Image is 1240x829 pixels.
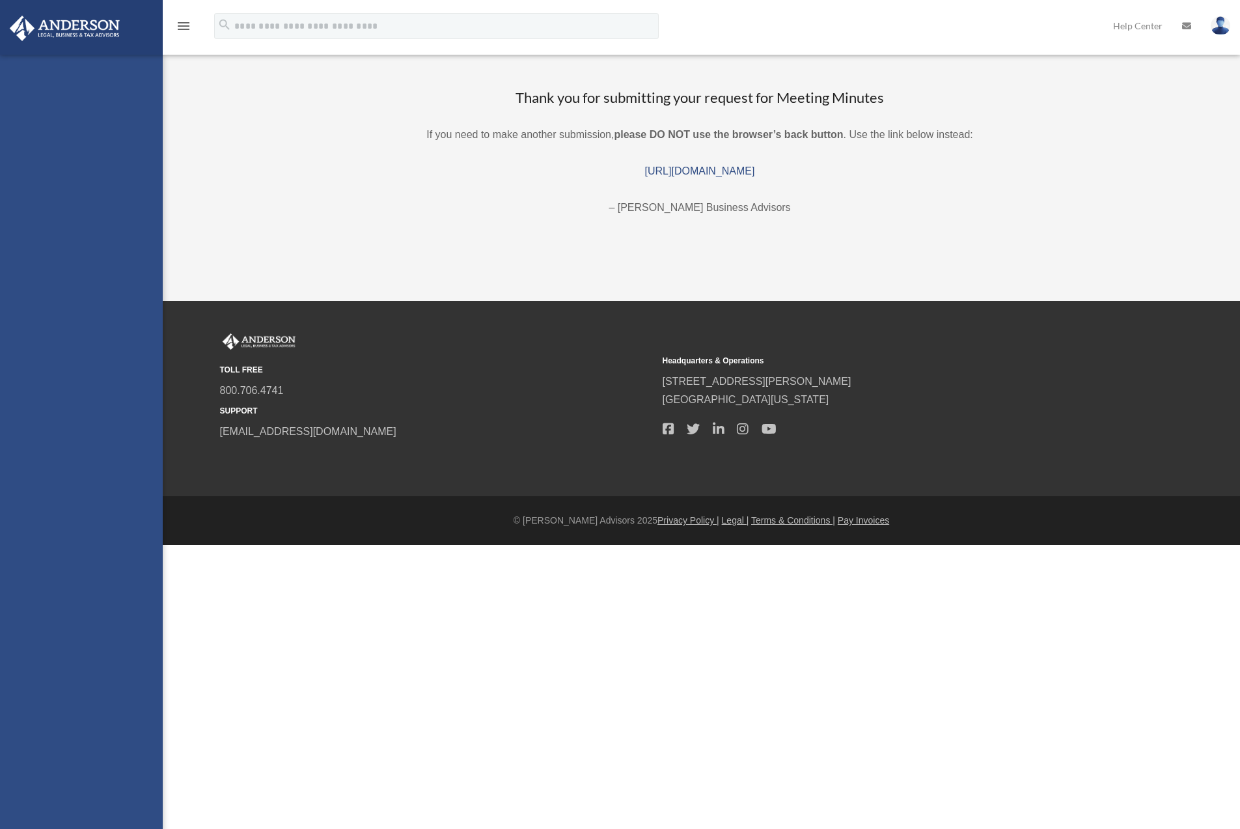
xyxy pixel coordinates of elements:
[838,515,889,526] a: Pay Invoices
[176,23,191,34] a: menu
[722,515,749,526] a: Legal |
[220,404,654,418] small: SUPPORT
[214,126,1187,144] p: If you need to make another submission, . Use the link below instead:
[217,18,232,32] i: search
[220,385,284,396] a: 800.706.4741
[6,16,124,41] img: Anderson Advisors Platinum Portal
[663,376,851,387] a: [STREET_ADDRESS][PERSON_NAME]
[220,426,396,437] a: [EMAIL_ADDRESS][DOMAIN_NAME]
[220,363,654,377] small: TOLL FREE
[663,354,1096,368] small: Headquarters & Operations
[1211,16,1230,35] img: User Pic
[214,199,1187,217] p: – [PERSON_NAME] Business Advisors
[663,394,829,405] a: [GEOGRAPHIC_DATA][US_STATE]
[176,18,191,34] i: menu
[751,515,835,526] a: Terms & Conditions |
[220,333,298,350] img: Anderson Advisors Platinum Portal
[614,129,843,140] b: please DO NOT use the browser’s back button
[657,515,719,526] a: Privacy Policy |
[214,88,1187,108] h3: Thank you for submitting your request for Meeting Minutes
[645,165,755,176] a: [URL][DOMAIN_NAME]
[163,513,1240,529] div: © [PERSON_NAME] Advisors 2025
